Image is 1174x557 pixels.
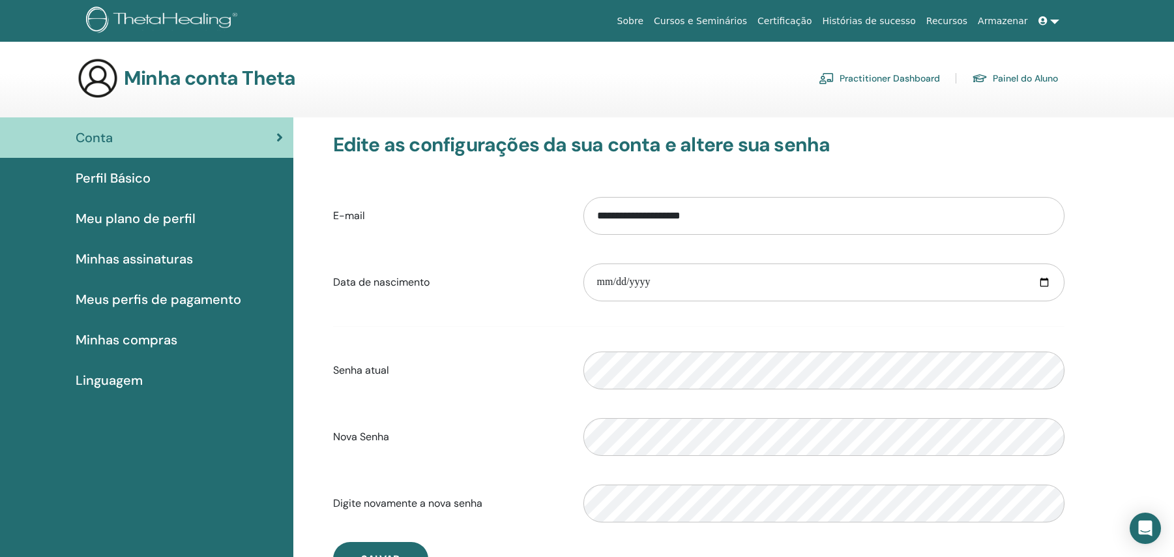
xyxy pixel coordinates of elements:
[972,68,1058,89] a: Painel do Aluno
[972,73,988,84] img: graduation-cap.svg
[921,9,973,33] a: Recursos
[76,168,151,188] span: Perfil Básico
[973,9,1033,33] a: Armazenar
[76,370,143,390] span: Linguagem
[76,249,193,269] span: Minhas assinaturas
[817,9,921,33] a: Histórias de sucesso
[333,133,1064,157] h3: Edite as configurações da sua conta e altere sua senha
[752,9,817,33] a: Certificação
[86,7,242,36] img: logo.png
[76,209,196,228] span: Meu plano de perfil
[819,72,834,84] img: chalkboard-teacher.svg
[76,128,113,147] span: Conta
[323,425,574,449] label: Nova Senha
[77,57,119,99] img: generic-user-icon.jpg
[323,358,574,383] label: Senha atual
[819,68,940,89] a: Practitioner Dashboard
[124,67,295,90] h3: Minha conta Theta
[76,330,177,350] span: Minhas compras
[76,290,241,309] span: Meus perfis de pagamento
[649,9,752,33] a: Cursos e Seminários
[1130,513,1161,544] div: Open Intercom Messenger
[612,9,649,33] a: Sobre
[323,270,574,295] label: Data de nascimento
[323,203,574,228] label: E-mail
[323,491,574,516] label: Digite novamente a nova senha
